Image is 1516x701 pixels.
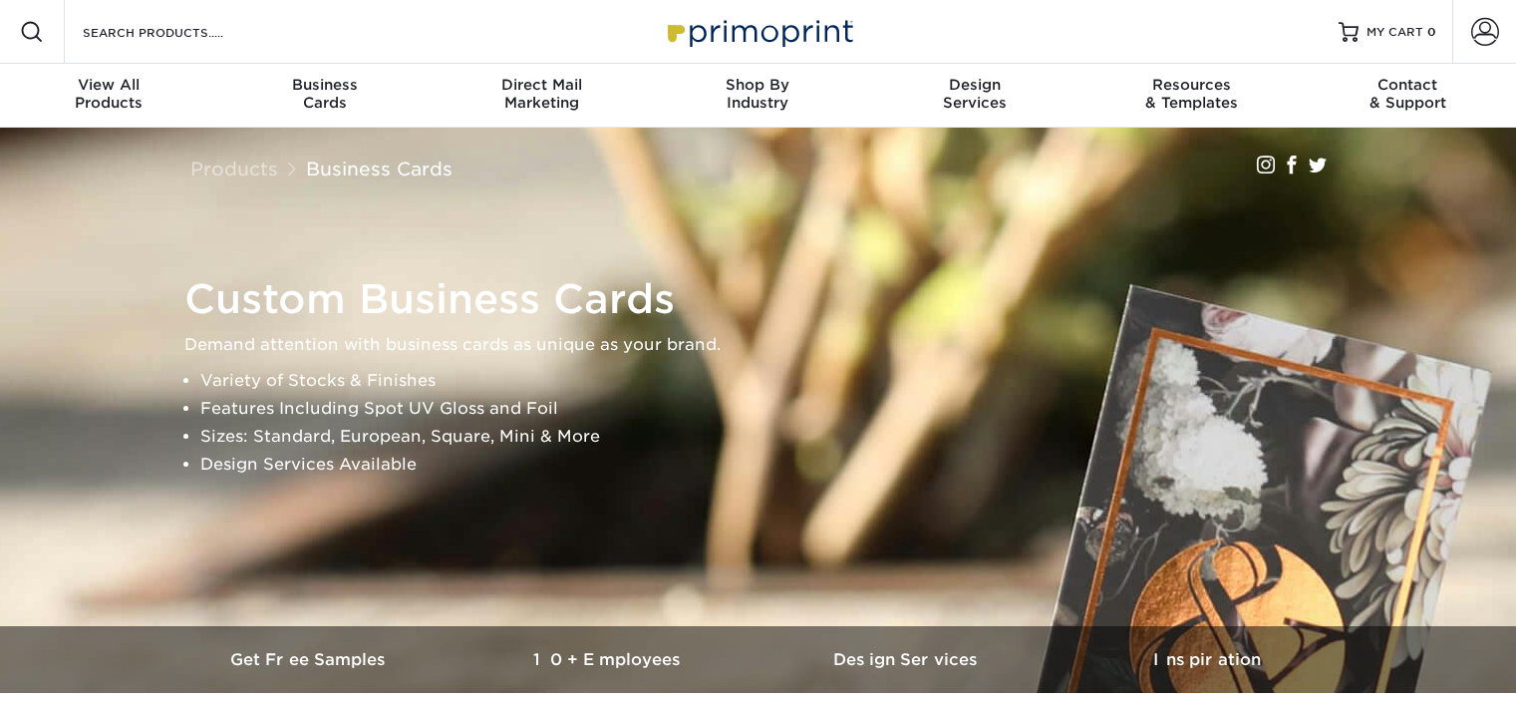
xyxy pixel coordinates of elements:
[866,76,1082,112] div: Services
[434,76,650,112] div: Marketing
[650,76,866,94] span: Shop By
[200,395,1351,423] li: Features Including Spot UV Gloss and Foil
[1082,64,1299,128] a: Resources& Templates
[200,423,1351,451] li: Sizes: Standard, European, Square, Mini & More
[1300,76,1516,94] span: Contact
[216,64,433,128] a: BusinessCards
[160,626,459,693] a: Get Free Samples
[1366,24,1423,41] span: MY CART
[200,451,1351,479] li: Design Services Available
[866,64,1082,128] a: DesignServices
[434,76,650,94] span: Direct Mail
[659,10,858,53] img: Primoprint
[650,64,866,128] a: Shop ByIndustry
[1082,76,1299,112] div: & Templates
[1300,64,1516,128] a: Contact& Support
[1082,76,1299,94] span: Resources
[200,367,1351,395] li: Variety of Stocks & Finishes
[81,20,275,44] input: SEARCH PRODUCTS.....
[650,76,866,112] div: Industry
[459,626,758,693] a: 10+ Employees
[1058,650,1357,669] h3: Inspiration
[184,275,1351,323] h1: Custom Business Cards
[306,158,453,179] a: Business Cards
[1300,76,1516,112] div: & Support
[1058,626,1357,693] a: Inspiration
[459,650,758,669] h3: 10+ Employees
[758,650,1058,669] h3: Design Services
[866,76,1082,94] span: Design
[434,64,650,128] a: Direct MailMarketing
[216,76,433,94] span: Business
[160,650,459,669] h3: Get Free Samples
[758,626,1058,693] a: Design Services
[190,158,278,179] a: Products
[1427,25,1436,39] span: 0
[184,331,1351,359] p: Demand attention with business cards as unique as your brand.
[216,76,433,112] div: Cards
